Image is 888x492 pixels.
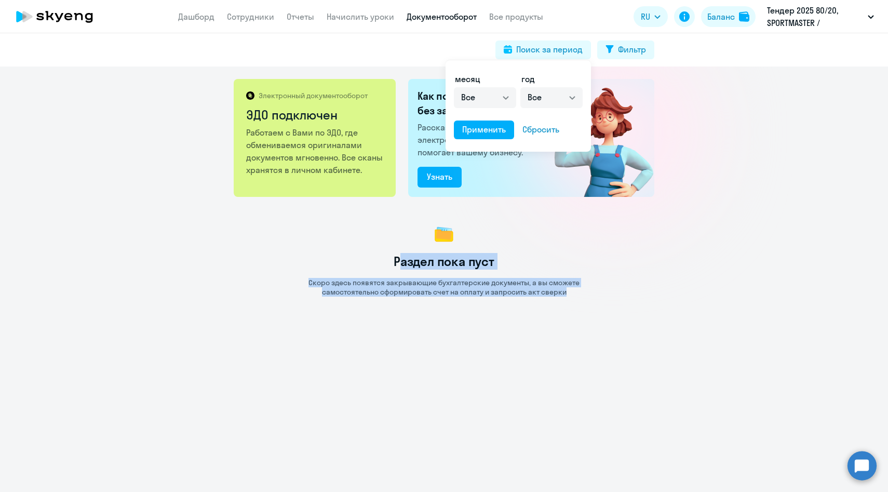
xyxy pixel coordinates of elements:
[462,123,506,136] div: Применить
[455,74,480,84] span: месяц
[522,123,559,136] div: Сбросить
[521,74,535,84] span: год
[514,121,568,139] button: Сбросить
[454,121,514,139] button: Применить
